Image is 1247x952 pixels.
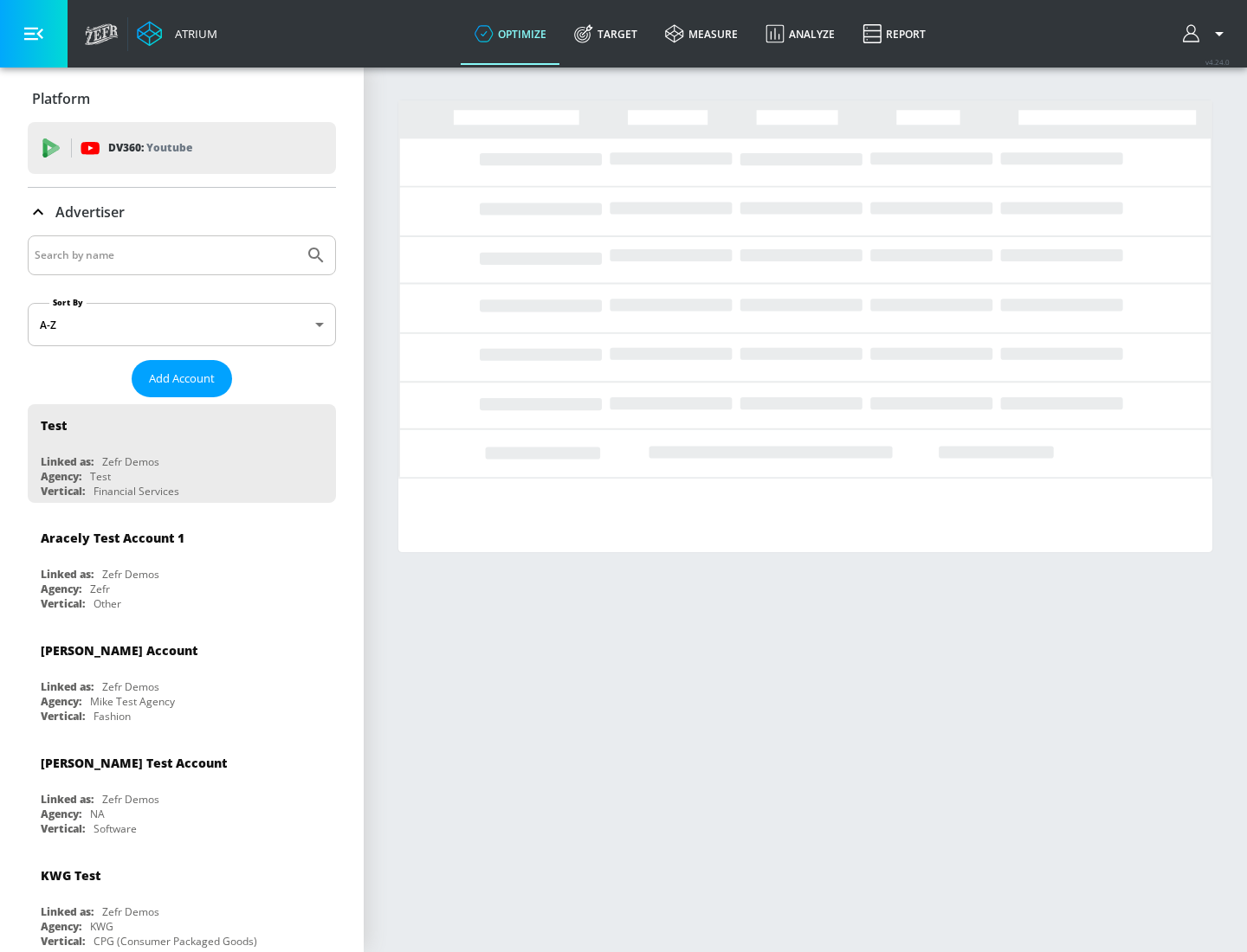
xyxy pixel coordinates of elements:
div: Platform [28,74,336,123]
div: Aracely Test Account 1Linked as:Zefr DemosAgency:ZefrVertical:Other [28,517,336,615]
div: Zefr Demos [102,904,159,919]
div: [PERSON_NAME] Test Account [41,755,227,771]
a: Target [560,3,651,65]
div: Financial Services [94,484,179,499]
div: Other [94,596,121,611]
div: Zefr [90,582,110,596]
div: NA [90,807,105,821]
div: A-Z [28,303,336,346]
p: Youtube [146,138,192,157]
div: KWG [90,919,113,934]
div: Zefr Demos [102,454,159,469]
div: Linked as: [41,679,94,694]
div: Zefr Demos [102,679,159,694]
p: DV360: [108,138,192,158]
a: measure [651,3,752,65]
div: Linked as: [41,904,94,919]
div: Aracely Test Account 1 [41,530,184,546]
div: Mike Test Agency [90,694,175,709]
span: v 4.24.0 [1205,57,1230,67]
div: Vertical: [41,709,85,724]
div: Zefr Demos [102,567,159,582]
button: Add Account [132,360,232,397]
div: Agency: [41,582,81,596]
input: Search by name [35,244,297,267]
div: Vertical: [41,596,85,611]
div: Test [90,469,111,484]
div: Agency: [41,469,81,484]
div: KWG Test [41,867,100,884]
div: [PERSON_NAME] AccountLinked as:Zefr DemosAgency:Mike Test AgencyVertical:Fashion [28,629,336,728]
div: [PERSON_NAME] Test AccountLinked as:Zefr DemosAgency:NAVertical:Software [28,742,336,840]
a: optimize [461,3,560,65]
div: Vertical: [41,821,85,836]
div: CPG (Consumer Packaged Goods) [94,934,257,949]
div: TestLinked as:Zefr DemosAgency:TestVertical:Financial Services [28,404,336,503]
span: Add Account [149,369,215,389]
label: Sort By [49,297,87,308]
div: Software [94,821,137,836]
div: Linked as: [41,792,94,807]
div: Agency: [41,807,81,821]
div: Vertical: [41,484,85,499]
a: Analyze [752,3,849,65]
div: Linked as: [41,567,94,582]
div: [PERSON_NAME] Account [41,642,197,659]
div: Test [41,417,67,434]
div: DV360: Youtube [28,122,336,174]
div: Linked as: [41,454,94,469]
p: Platform [32,89,90,108]
div: Vertical: [41,934,85,949]
div: Agency: [41,694,81,709]
p: Advertiser [55,203,125,222]
div: Fashion [94,709,131,724]
div: Advertiser [28,188,336,236]
a: Atrium [137,21,217,47]
a: Report [849,3,940,65]
div: Zefr Demos [102,792,159,807]
div: Agency: [41,919,81,934]
div: Atrium [168,26,217,42]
